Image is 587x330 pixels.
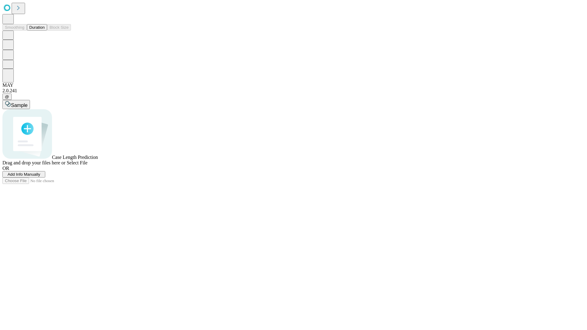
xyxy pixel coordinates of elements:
[2,24,27,31] button: Smoothing
[2,94,12,100] button: @
[2,166,9,171] span: OR
[2,171,45,178] button: Add Info Manually
[2,100,30,109] button: Sample
[11,103,28,108] span: Sample
[2,160,65,165] span: Drag and drop your files here or
[47,24,71,31] button: Block Size
[27,24,47,31] button: Duration
[67,160,87,165] span: Select File
[2,82,585,88] div: MAY
[52,155,98,160] span: Case Length Prediction
[5,94,9,99] span: @
[8,172,40,177] span: Add Info Manually
[2,88,585,94] div: 2.0.241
